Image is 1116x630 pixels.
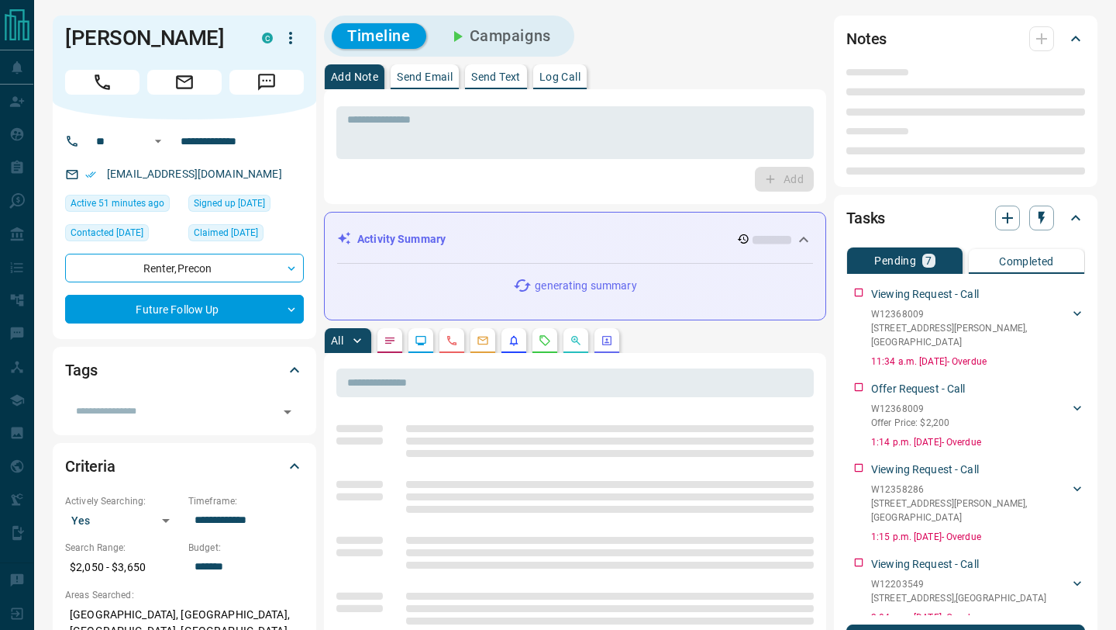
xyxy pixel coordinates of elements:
[871,591,1046,605] p: [STREET_ADDRESS] , [GEOGRAPHIC_DATA]
[871,416,949,430] p: Offer Price: $2,200
[871,381,966,397] p: Offer Request - Call
[71,225,143,241] span: Contacted [DATE]
[332,23,426,49] button: Timeline
[65,195,181,216] div: Tue Sep 16 2025
[357,231,446,247] p: Activity Summary
[871,479,1085,528] div: W12358286[STREET_ADDRESS][PERSON_NAME],[GEOGRAPHIC_DATA]
[107,168,282,180] a: [EMAIL_ADDRESS][DOMAIN_NAME]
[188,494,304,508] p: Timeframe:
[871,402,949,416] p: W12368009
[71,196,164,211] span: Active 51 minutes ago
[846,199,1085,237] div: Tasks
[871,497,1069,524] p: [STREET_ADDRESS][PERSON_NAME] , [GEOGRAPHIC_DATA]
[871,399,1085,433] div: W12368009Offer Price: $2,200
[508,334,520,347] svg: Listing Alerts
[871,462,979,478] p: Viewing Request - Call
[188,541,304,555] p: Budget:
[415,334,427,347] svg: Lead Browsing Activity
[337,225,813,254] div: Activity Summary
[149,132,167,151] button: Open
[331,71,378,82] p: Add Note
[471,71,521,82] p: Send Text
[999,256,1054,267] p: Completed
[871,611,1085,625] p: 2:04 a.m. [DATE] - Overdue
[65,295,304,324] div: Future Follow Up
[570,334,582,347] svg: Opportunities
[846,26,887,51] h2: Notes
[229,70,304,95] span: Message
[65,358,97,382] h2: Tags
[535,278,636,294] p: generating summary
[871,556,979,573] p: Viewing Request - Call
[65,541,181,555] p: Search Range:
[65,555,181,580] p: $2,050 - $3,650
[925,255,932,266] p: 7
[147,70,222,95] span: Email
[539,71,580,82] p: Log Call
[871,530,1085,544] p: 1:15 p.m. [DATE] - Overdue
[846,206,885,230] h2: Tasks
[874,255,916,266] p: Pending
[397,71,453,82] p: Send Email
[65,224,181,246] div: Mon Jun 02 2025
[871,307,1069,321] p: W12368009
[871,304,1085,352] div: W12368009[STREET_ADDRESS][PERSON_NAME],[GEOGRAPHIC_DATA]
[262,33,273,43] div: condos.ca
[65,26,239,50] h1: [PERSON_NAME]
[65,351,304,389] div: Tags
[65,494,181,508] p: Actively Searching:
[188,195,304,216] div: Wed Jan 29 2025
[871,355,1085,369] p: 11:34 a.m. [DATE] - Overdue
[65,508,181,533] div: Yes
[188,224,304,246] div: Mon Jun 02 2025
[194,225,258,241] span: Claimed [DATE]
[871,483,1069,497] p: W12358286
[384,334,396,347] svg: Notes
[871,577,1046,591] p: W12203549
[331,335,343,346] p: All
[871,574,1085,608] div: W12203549[STREET_ADDRESS],[GEOGRAPHIC_DATA]
[65,588,304,602] p: Areas Searched:
[601,334,613,347] svg: Agent Actions
[85,169,96,180] svg: Email Verified
[65,254,304,282] div: Renter , Precon
[277,401,298,423] button: Open
[539,334,551,347] svg: Requests
[65,70,139,95] span: Call
[432,23,567,49] button: Campaigns
[446,334,458,347] svg: Calls
[871,435,1085,449] p: 1:14 p.m. [DATE] - Overdue
[477,334,489,347] svg: Emails
[65,448,304,485] div: Criteria
[871,286,979,303] p: Viewing Request - Call
[194,196,265,211] span: Signed up [DATE]
[871,321,1069,349] p: [STREET_ADDRESS][PERSON_NAME] , [GEOGRAPHIC_DATA]
[846,20,1085,57] div: Notes
[65,454,115,479] h2: Criteria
